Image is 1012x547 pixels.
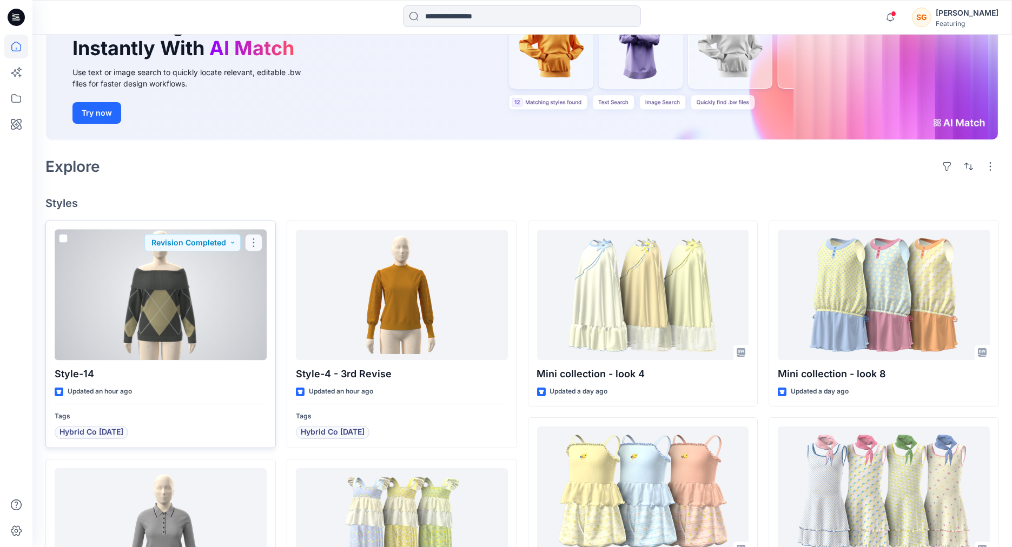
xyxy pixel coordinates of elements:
[296,230,508,361] a: Style-4 - 3rd Revise
[537,230,749,361] a: Mini collection - look 4
[778,230,990,361] a: Mini collection - look 8
[296,411,508,422] p: Tags
[55,411,267,422] p: Tags
[537,366,749,382] p: Mini collection - look 4
[301,426,365,439] span: Hybrid Co [DATE]
[209,36,294,60] span: AI Match
[55,366,267,382] p: Style-14
[912,8,931,27] div: SG
[72,102,121,124] button: Try now
[778,366,990,382] p: Mini collection - look 8
[45,197,999,210] h4: Styles
[68,386,132,397] p: Updated an hour ago
[72,14,300,60] h1: Find the Right Garment Instantly With
[550,386,608,397] p: Updated a day ago
[791,386,849,397] p: Updated a day ago
[72,66,316,89] div: Use text or image search to quickly locate relevant, editable .bw files for faster design workflows.
[55,230,267,361] a: Style-14
[45,158,100,175] h2: Explore
[309,386,373,397] p: Updated an hour ago
[936,6,998,19] div: [PERSON_NAME]
[59,426,123,439] span: Hybrid Co [DATE]
[296,366,508,382] p: Style-4 - 3rd Revise
[936,19,998,28] div: Featuring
